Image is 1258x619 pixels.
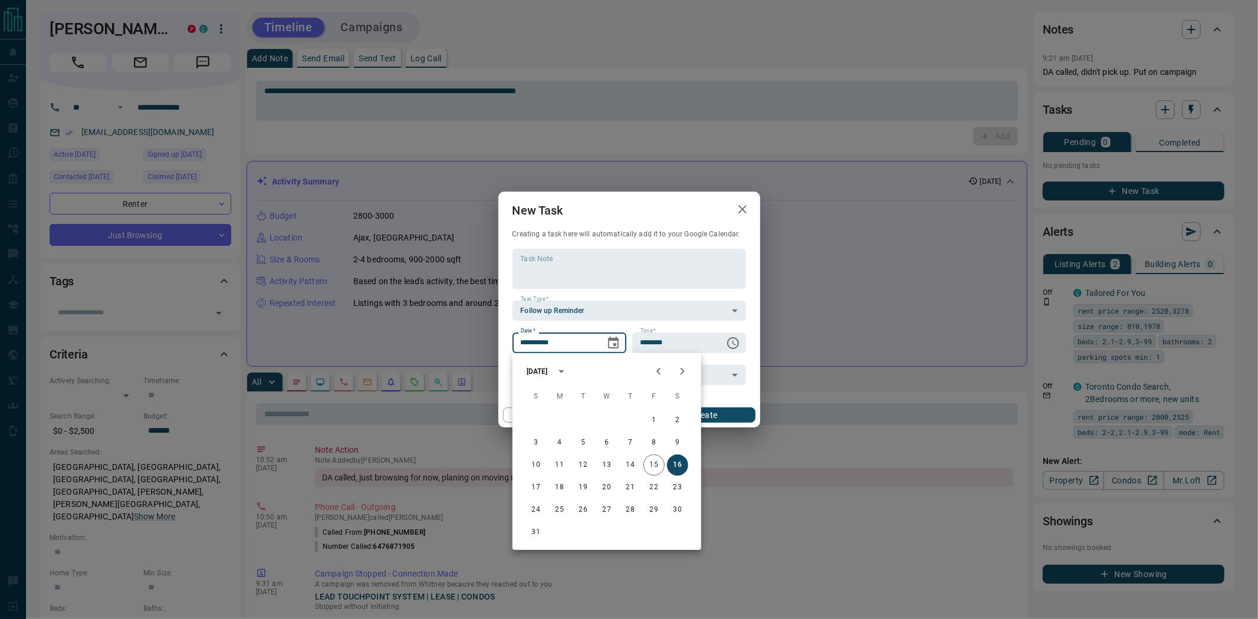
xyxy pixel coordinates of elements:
[671,360,694,383] button: Next month
[513,229,746,239] p: Creating a task here will automatically add it to your Google Calendar.
[667,385,688,409] span: Saturday
[667,455,688,476] button: 16
[549,455,570,476] button: 11
[643,410,665,431] button: 1
[643,432,665,453] button: 8
[503,407,604,423] button: Cancel
[654,407,755,423] button: Create
[602,331,625,355] button: Choose date, selected date is Aug 16, 2025
[498,192,577,229] h2: New Task
[596,385,617,409] span: Wednesday
[573,499,594,521] button: 26
[620,385,641,409] span: Thursday
[667,432,688,453] button: 9
[643,477,665,498] button: 22
[525,499,547,521] button: 24
[721,331,745,355] button: Choose time, selected time is 6:00 AM
[573,477,594,498] button: 19
[596,455,617,476] button: 13
[643,499,665,521] button: 29
[525,522,547,543] button: 31
[549,432,570,453] button: 4
[525,385,547,409] span: Sunday
[667,499,688,521] button: 30
[667,477,688,498] button: 23
[549,477,570,498] button: 18
[647,360,671,383] button: Previous month
[596,499,617,521] button: 27
[549,385,570,409] span: Monday
[521,327,536,335] label: Date
[521,295,548,303] label: Task Type
[549,499,570,521] button: 25
[643,455,665,476] button: 15
[667,410,688,431] button: 2
[573,385,594,409] span: Tuesday
[620,455,641,476] button: 14
[513,301,746,321] div: Follow up Reminder
[596,432,617,453] button: 6
[643,385,665,409] span: Friday
[551,361,571,381] button: calendar view is open, switch to year view
[641,327,656,335] label: Time
[525,432,547,453] button: 3
[527,366,548,377] div: [DATE]
[525,455,547,476] button: 10
[525,477,547,498] button: 17
[620,499,641,521] button: 28
[620,477,641,498] button: 21
[620,432,641,453] button: 7
[596,477,617,498] button: 20
[573,455,594,476] button: 12
[573,432,594,453] button: 5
